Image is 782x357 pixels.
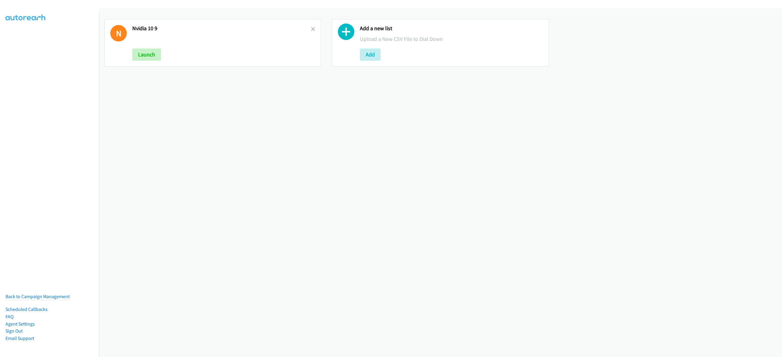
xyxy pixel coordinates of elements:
a: Back to Campaign Management [5,294,70,299]
h2: Nvidia 10 9 [132,25,311,32]
a: Email Support [5,335,34,341]
h1: N [110,25,127,41]
a: Agent Settings [5,321,35,327]
a: FAQ [5,314,13,319]
button: Add [360,49,381,61]
a: Scheduled Callbacks [5,306,48,312]
p: Upload a New CSV File to Dial Down [360,35,543,43]
button: Launch [132,49,161,61]
a: Sign Out [5,328,23,334]
h2: Add a new list [360,25,543,32]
